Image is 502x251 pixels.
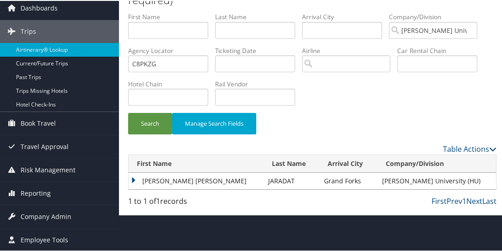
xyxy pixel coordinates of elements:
[215,11,302,21] label: Last Name
[462,195,466,205] a: 1
[319,154,378,172] th: Arrival City: activate to sort column ascending
[21,181,51,204] span: Reporting
[21,134,69,157] span: Travel Approval
[21,111,56,134] span: Book Travel
[264,172,319,188] td: JARADAT
[215,45,302,54] label: Ticketing Date
[447,195,462,205] a: Prev
[397,45,484,54] label: Car Rental Chain
[21,19,36,42] span: Trips
[129,172,264,188] td: [PERSON_NAME] [PERSON_NAME]
[378,154,496,172] th: Company/Division
[432,195,447,205] a: First
[128,45,215,54] label: Agency Locator
[443,143,497,153] a: Table Actions
[128,79,215,88] label: Hotel Chain
[21,228,68,251] span: Employee Tools
[302,11,389,21] label: Arrival City
[482,195,497,205] a: Last
[215,79,302,88] label: Rail Vendor
[319,172,378,188] td: Grand Forks
[21,204,71,227] span: Company Admin
[172,112,256,134] button: Manage Search Fields
[466,195,482,205] a: Next
[128,112,172,134] button: Search
[128,195,210,210] div: 1 to 1 of records
[378,172,496,188] td: [PERSON_NAME] University (HU)
[128,11,215,21] label: First Name
[264,154,319,172] th: Last Name: activate to sort column ascending
[156,195,160,205] span: 1
[389,11,484,21] label: Company/Division
[302,45,397,54] label: Airline
[129,154,264,172] th: First Name: activate to sort column ascending
[21,158,76,181] span: Risk Management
